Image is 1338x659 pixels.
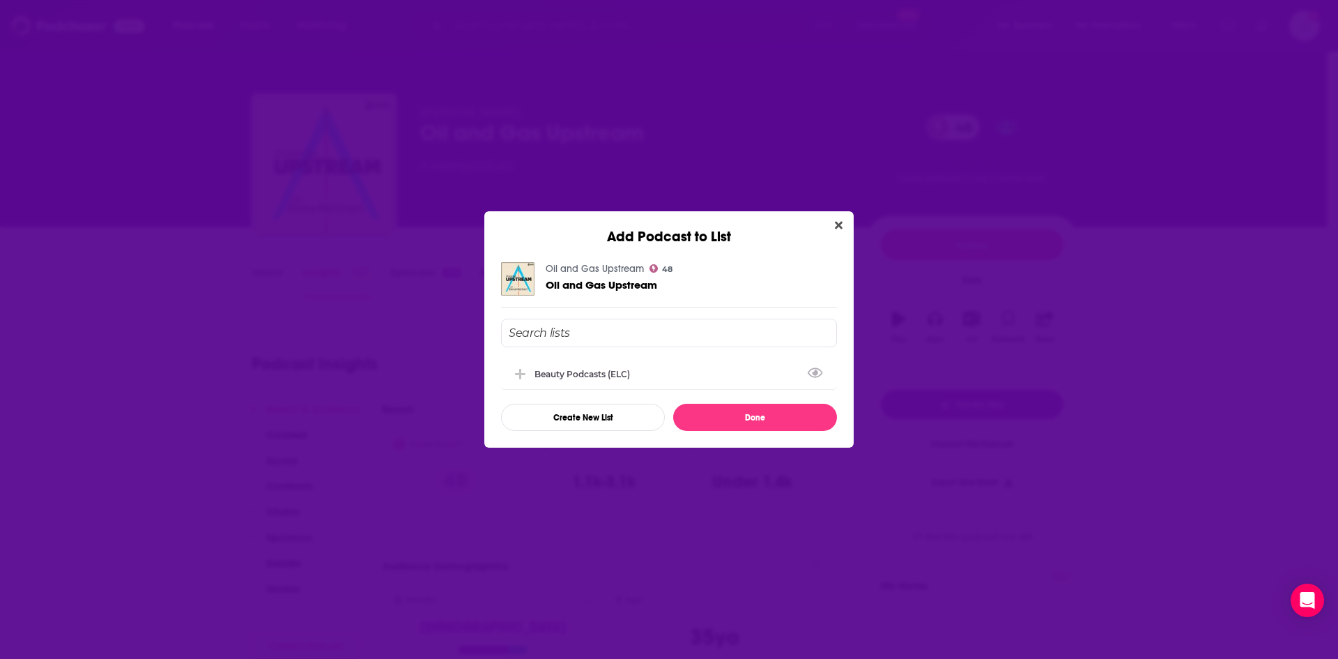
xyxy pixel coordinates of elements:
[501,319,837,431] div: Add Podcast To List
[546,279,657,291] a: Oil and Gas Upstream
[829,217,848,234] button: Close
[484,211,854,245] div: Add Podcast to List
[501,262,535,296] img: Oil and Gas Upstream
[535,369,638,379] div: Beauty podcasts (ELC)
[649,264,672,273] a: 48
[501,358,837,389] div: Beauty podcasts (ELC)
[501,404,665,431] button: Create New List
[546,278,657,291] span: Oil and Gas Upstream
[546,263,644,275] a: Oil and Gas Upstream
[1291,584,1324,617] div: Open Intercom Messenger
[662,266,672,273] span: 48
[673,404,837,431] button: Done
[501,319,837,347] input: Search lists
[630,377,638,378] button: View Link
